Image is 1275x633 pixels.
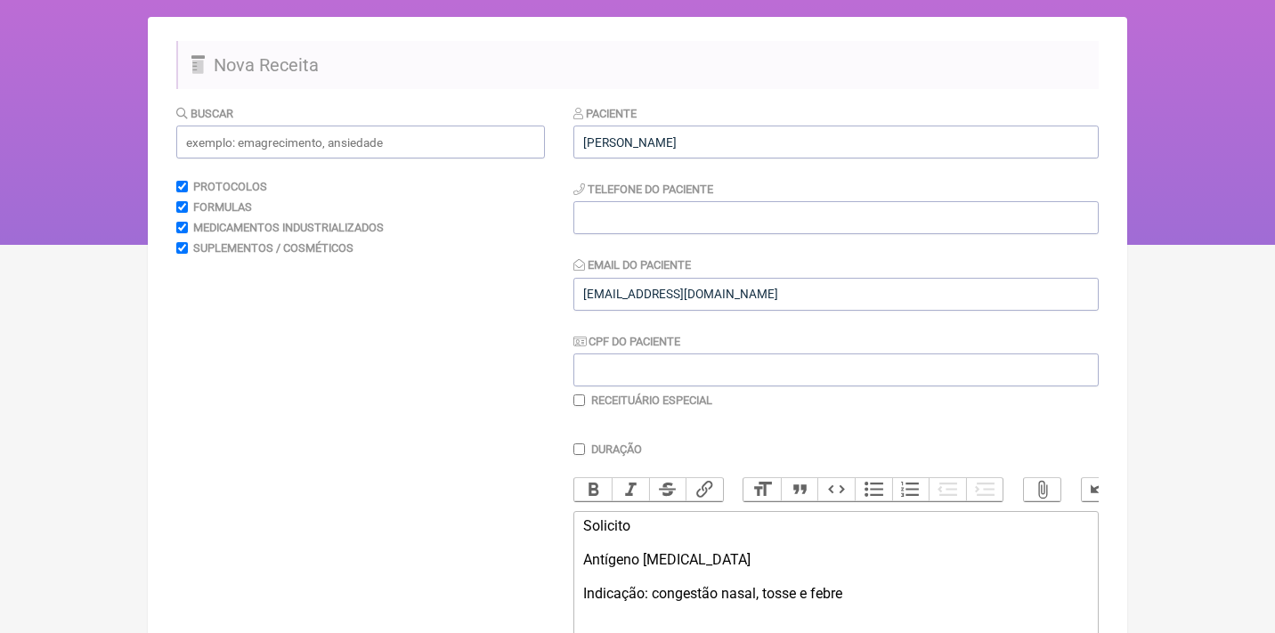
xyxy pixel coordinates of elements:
[1082,478,1119,501] button: Undo
[193,200,252,214] label: Formulas
[573,258,691,272] label: Email do Paciente
[855,478,892,501] button: Bullets
[892,478,930,501] button: Numbers
[612,478,649,501] button: Italic
[649,478,686,501] button: Strikethrough
[1024,478,1061,501] button: Attach Files
[193,180,267,193] label: Protocolos
[573,107,637,120] label: Paciente
[573,335,680,348] label: CPF do Paciente
[176,126,545,158] input: exemplo: emagrecimento, ansiedade
[817,478,855,501] button: Code
[591,394,712,407] label: Receituário Especial
[929,478,966,501] button: Decrease Level
[591,442,642,456] label: Duração
[573,183,713,196] label: Telefone do Paciente
[176,107,233,120] label: Buscar
[583,517,1089,602] div: Solicito Antígeno [MEDICAL_DATA] Indicação: congestão nasal, tosse e febre
[193,241,353,255] label: Suplementos / Cosméticos
[781,478,818,501] button: Quote
[743,478,781,501] button: Heading
[966,478,1003,501] button: Increase Level
[686,478,723,501] button: Link
[193,221,384,234] label: Medicamentos Industrializados
[176,41,1099,89] h2: Nova Receita
[574,478,612,501] button: Bold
